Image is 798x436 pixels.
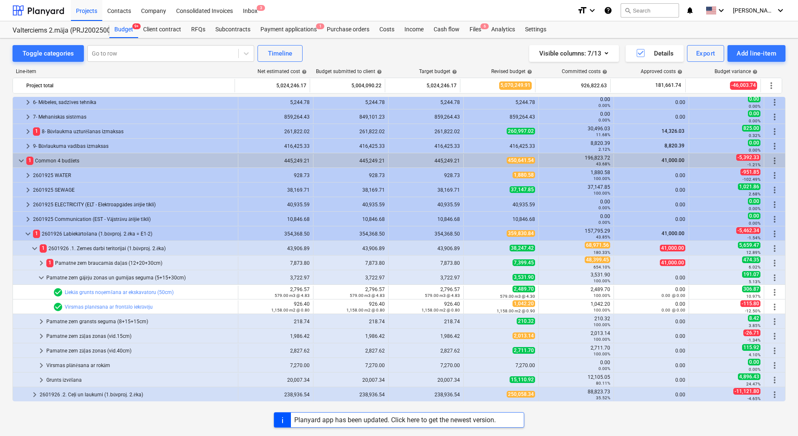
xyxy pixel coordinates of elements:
[747,162,760,167] small: -1.21%
[242,202,310,208] div: 40,935.59
[770,141,780,151] span: More actions
[450,69,457,74] span: help
[36,331,46,341] span: keyboard_arrow_right
[617,275,685,281] div: 0.00
[770,331,780,341] span: More actions
[238,79,306,92] div: 5,024,246.17
[392,275,460,281] div: 3,722.97
[242,231,310,237] div: 354,368.50
[317,158,385,164] div: 445,249.21
[577,5,587,15] i: format_size
[748,110,760,117] span: 0.00
[392,260,460,266] div: 7,873.80
[770,156,780,166] span: More actions
[317,275,385,281] div: 3,722.97
[542,126,610,137] div: 30,496.03
[317,319,385,324] div: 218.74
[33,139,235,153] div: 9- Būvlaukuma vadības izmaksas
[317,114,385,120] div: 849,101.23
[766,81,776,91] span: More actions
[770,97,780,107] span: More actions
[486,21,520,38] div: Analytics
[756,396,798,436] iframe: Chat Widget
[617,319,685,324] div: 0.00
[593,279,610,283] small: 100.00%
[242,301,310,313] div: 926.40
[662,293,685,298] small: 0.00 @ 0.00
[542,111,610,123] div: 0.00
[46,256,235,270] div: Pamatne zem braucamās daļas (12+20+30cm)
[33,198,235,211] div: 2601925 ELECTRICITY (ELT - Elektroapgādes ārējie tīkli)
[539,79,607,92] div: 926,822.63
[770,170,780,180] span: More actions
[317,286,385,298] div: 2,796.57
[242,286,310,298] div: 2,796.57
[389,79,457,92] div: 5,024,246.17
[542,199,610,210] div: 0.00
[770,229,780,239] span: More actions
[242,143,310,149] div: 416,425.33
[542,286,610,298] div: 2,489.70
[593,191,610,195] small: 100.00%
[660,245,685,251] span: 41,000.00
[317,99,385,105] div: 5,244.78
[529,45,619,62] button: Visible columns:7/13
[746,294,760,299] small: 10.97%
[598,147,610,152] small: 2.12%
[743,330,760,336] span: -26.71
[392,158,460,164] div: 445,249.21
[392,172,460,178] div: 928.73
[271,308,310,312] small: 1,158.00 m2 @ 0.80
[617,187,685,193] div: 0.00
[737,48,776,59] div: Add line-item
[507,157,535,164] span: 450,641.54
[770,127,780,137] span: More actions
[749,265,760,269] small: 6.02%
[775,5,785,15] i: keyboard_arrow_down
[465,21,486,38] a: Files6
[13,26,99,35] div: Valterciems 2.māja (PRJ2002500) - 2601936
[770,375,780,385] span: More actions
[317,172,385,178] div: 928.73
[542,330,610,342] div: 2,013.14
[661,157,685,163] span: 41,000.00
[242,172,310,178] div: 928.73
[46,271,235,284] div: Pamatne zem gājēju zonas un gumijas seguma (5+15+30cm)
[322,21,374,38] div: Purchase orders
[593,293,610,298] small: 100.00%
[467,143,535,149] div: 416,425.33
[317,187,385,193] div: 38,169.71
[497,309,535,313] small: 1,158.00 m2 @ 0.90
[740,300,760,307] span: -115.80
[65,289,174,295] a: Liekās grunts noņemšana ar ekskavatoru (50cm)
[593,250,610,255] small: 180.33%
[770,214,780,224] span: More actions
[429,21,465,38] a: Cash flow
[399,21,429,38] div: Income
[36,360,46,370] span: keyboard_arrow_right
[317,246,385,251] div: 43,906.89
[242,187,310,193] div: 38,169.71
[242,99,310,105] div: 5,244.78
[654,82,682,89] span: 181,661.74
[749,119,760,123] small: 0.00%
[742,286,760,292] span: 306.87
[770,360,780,370] span: More actions
[36,375,46,385] span: keyboard_arrow_right
[770,200,780,210] span: More actions
[598,220,610,225] small: 0.00%
[686,5,694,15] i: notifications
[596,235,610,239] small: 43.85%
[513,274,535,281] span: 3,531.90
[740,169,760,175] span: -951.85
[749,279,760,284] small: 5.13%
[23,97,33,107] span: keyboard_arrow_right
[392,187,460,193] div: 38,169.71
[374,21,399,38] a: Costs
[499,81,532,89] span: 5,070,249.91
[745,309,760,313] small: -12.50%
[242,275,310,281] div: 3,722.97
[26,154,235,167] div: Common 4 budžets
